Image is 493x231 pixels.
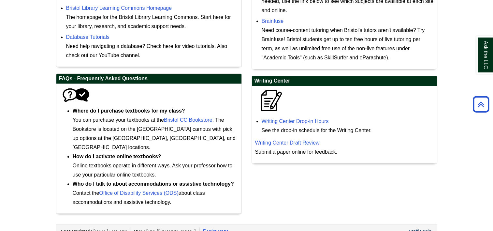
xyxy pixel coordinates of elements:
[56,74,241,84] h2: FAQs - Frequently Asked Questions
[471,100,491,109] a: Back to Top
[252,76,437,86] h2: Writing Center
[73,154,233,177] span: Online textbooks operate in different ways. Ask your professor how to use your particular online ...
[66,13,238,31] div: The homepage for the Bristol Library Learning Commons. Start here for your library, research, and...
[73,108,236,150] span: You can purchase your textbooks at the . The Bookstore is located on the [GEOGRAPHIC_DATA] campus...
[66,42,238,60] div: Need help navigating a database? Check here for video tutorials. Also check out our YouTube channel.
[255,138,434,157] p: Submit a paper online for feedback.
[262,26,434,62] div: Need course-content tutoring when Bristol's tutors aren't available? Try Brainfuse! Bristol stude...
[73,181,234,187] strong: Who do I talk to about accommodations or assistive technology?
[66,5,172,11] a: Bristol Library Learning Commons Homepage
[262,126,434,135] div: See the drop-in schedule for the Writing Center.
[66,34,109,40] a: Database Tutorials
[164,117,212,123] a: Bristol CC Bookstore
[73,154,161,159] strong: How do I activate online textbooks?
[255,140,320,146] a: Writing Center Draft Review
[262,118,329,124] a: Writing Center Drop-in Hours
[73,108,185,114] strong: Where do I purchase textbooks for my class?
[262,18,284,24] a: Brainfuse
[99,190,178,196] a: Office of Disability Services (ODS)
[73,181,234,205] span: Contact the about class accommodations and assistive technology.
